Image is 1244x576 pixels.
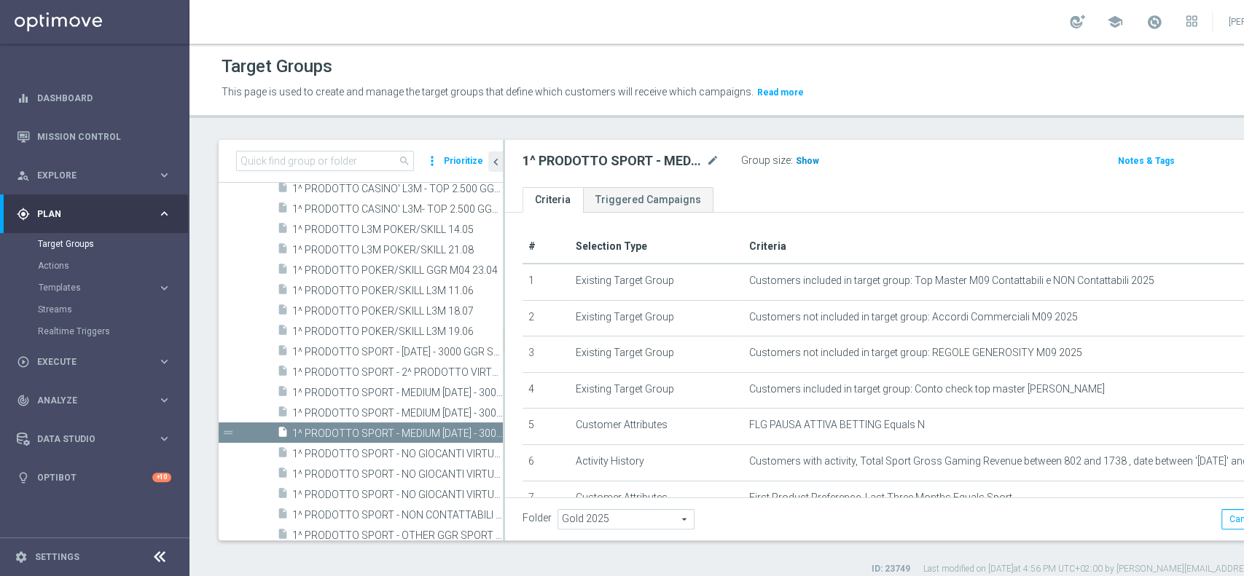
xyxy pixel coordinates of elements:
span: Templates [39,283,143,292]
a: Dashboard [37,79,171,117]
span: Customers included in target group: Conto check top master [PERSON_NAME] [749,383,1105,395]
span: Analyze [37,396,157,405]
span: 1^ PRODOTTO POKER/SKILL L3M 11.06 [292,285,503,297]
span: Customers included in target group: Top Master M09 Contattabili e NON Contattabili 2025 [749,275,1154,287]
div: Actions [38,255,188,277]
span: Explore [37,171,157,180]
button: Read more [756,84,805,100]
a: Criteria [523,187,583,213]
td: Existing Target Group [570,264,743,300]
span: search [399,155,410,167]
button: Mission Control [16,131,172,143]
span: Execute [37,358,157,366]
label: : [791,154,793,167]
th: # [523,230,570,264]
td: 2 [523,300,570,336]
th: Selection Type [570,230,743,264]
td: Existing Target Group [570,336,743,373]
div: Templates keyboard_arrow_right [38,282,172,293]
span: Plan [37,210,157,218]
i: keyboard_arrow_right [157,432,171,446]
button: gps_fixed Plan keyboard_arrow_right [16,208,172,220]
div: Realtime Triggers [38,320,188,342]
div: Templates [38,277,188,299]
div: Dashboard [17,79,171,117]
span: 1^ PRODOTTO SPORT - NON CONTATTABILI - GGR SPORT M08 &gt; 50 15.08 [292,509,503,521]
button: play_circle_outline Execute keyboard_arrow_right [16,356,172,368]
i: insert_drive_file [277,385,289,402]
i: insert_drive_file [277,202,289,218]
button: track_changes Analyze keyboard_arrow_right [16,395,172,406]
label: Folder [523,512,552,524]
i: insert_drive_file [277,467,289,484]
i: play_circle_outline [17,355,30,368]
button: person_search Explore keyboard_arrow_right [16,170,172,181]
span: Customers not included in target group: REGOLE GENEROSITY M09 2025 [749,347,1082,359]
button: Data Studio keyboard_arrow_right [16,433,172,445]
div: Target Groups [38,233,188,255]
td: 1 [523,264,570,300]
i: keyboard_arrow_right [157,168,171,182]
span: 1^ PRODOTTO L3M POKER/SKILL 14.05 [292,224,503,236]
a: Realtime Triggers [38,326,152,337]
div: Templates [39,283,157,292]
i: keyboard_arrow_right [157,355,171,368]
a: Actions [38,260,152,272]
span: Data Studio [37,435,157,443]
div: Streams [38,299,188,320]
i: insert_drive_file [277,304,289,320]
a: Streams [38,304,152,315]
i: insert_drive_file [277,181,289,198]
a: Target Groups [38,238,152,250]
div: Analyze [17,394,157,407]
i: more_vert [425,151,439,171]
i: insert_drive_file [277,324,289,341]
td: Activity History [570,444,743,481]
i: track_changes [17,394,30,407]
i: keyboard_arrow_right [157,393,171,407]
i: chevron_left [489,155,503,169]
span: First Product Preference, Last Three Months Equals Sport [749,492,1012,504]
span: school [1107,14,1123,30]
i: insert_drive_file [277,283,289,300]
i: insert_drive_file [277,528,289,545]
i: mode_edit [706,152,719,170]
span: 1^ PRODOTTO CASINO&#x27; L3M- TOP 2.500 GGR CASINO&#x27; M04 06.05 [292,203,503,216]
span: Show [796,156,819,166]
i: gps_fixed [17,208,30,221]
div: Mission Control [17,117,171,156]
i: insert_drive_file [277,365,289,382]
i: settings [15,551,28,564]
i: insert_drive_file [277,242,289,259]
div: +10 [152,473,171,482]
i: insert_drive_file [277,263,289,280]
td: Customer Attributes [570,409,743,445]
input: Quick find group or folder [236,151,414,171]
span: 1^ PRODOTTO SPORT - 1001 - 3000 GGR SPORT M08 15.08 [292,346,503,358]
i: person_search [17,169,30,182]
a: Settings [35,553,79,561]
label: Group size [741,154,791,167]
a: Optibot [37,458,152,497]
h1: Target Groups [222,56,332,77]
div: Optibot [17,458,171,497]
button: lightbulb Optibot +10 [16,472,172,484]
i: insert_drive_file [277,222,289,239]
span: 1^ PRODOTTO SPORT - MEDIUM 1001 - 3000 GGR SPORT M07 - CONTATTABILI E NON 08.08 [292,387,503,399]
i: lightbulb [17,471,30,484]
h2: 1^ PRODOTTO SPORT - MEDIUM [DATE] - 3000 GGR SPORT M08 - CONTATTABILI E NON 05.09 [523,152,703,170]
button: equalizer Dashboard [16,92,172,104]
span: 1^ PRODOTTO POKER/SKILL L3M 19.06 [292,326,503,338]
i: insert_drive_file [277,344,289,361]
span: 1^ PRODOTTO POKER/SKILL L3M 18.07 [292,305,503,317]
i: equalizer [17,92,30,105]
button: chevron_left [488,151,503,172]
div: Plan [17,208,157,221]
td: 7 [523,481,570,517]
